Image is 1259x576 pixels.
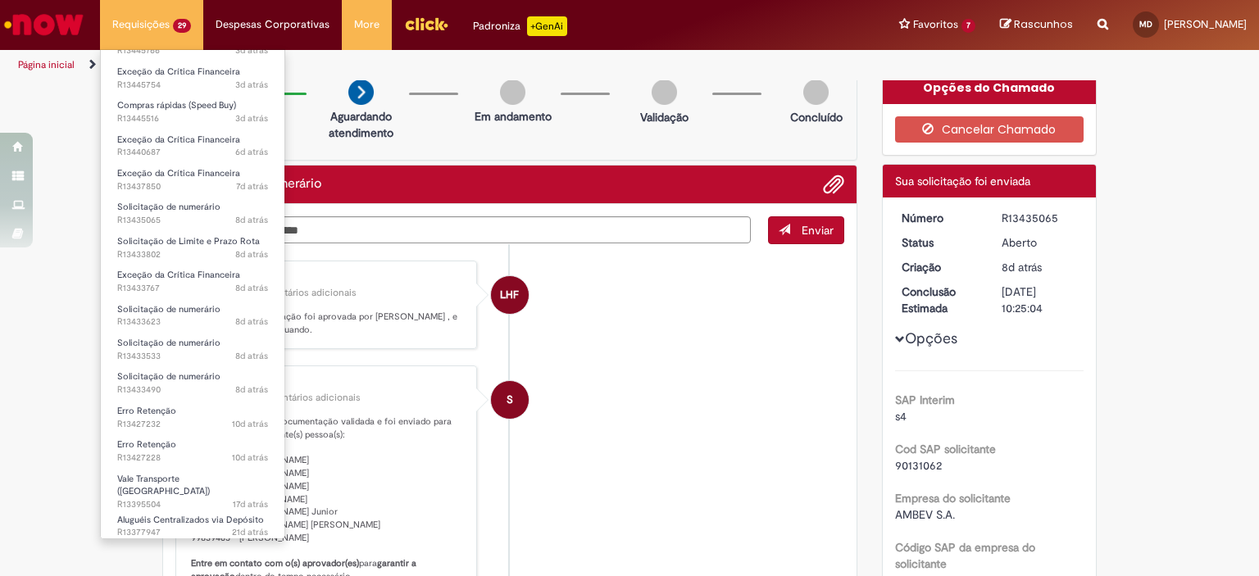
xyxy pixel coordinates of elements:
time: 19/08/2025 09:37:48 [232,451,268,464]
span: Solicitação de numerário [117,370,220,383]
p: Aguardando atendimento [321,108,401,141]
span: 90131062 [895,458,942,473]
dt: Status [889,234,990,251]
span: 10d atrás [232,451,268,464]
dt: Número [889,210,990,226]
ul: Trilhas de página [12,50,827,80]
span: MD [1139,19,1152,29]
span: Aluguéis Centralizados via Depósito [117,514,264,526]
span: Requisições [112,16,170,33]
span: R13437850 [117,180,268,193]
img: click_logo_yellow_360x200.png [404,11,448,36]
time: 21/08/2025 17:36:47 [236,180,268,193]
span: Vale Transporte ([GEOGRAPHIC_DATA]) [117,473,210,498]
a: Aberto R13433767 : Exceção da Crítica Financeira [101,266,284,297]
small: Comentários adicionais [252,286,357,300]
ul: Requisições [100,49,285,539]
p: Prezado(a), Sua solicitação foi aprovada por [PERSON_NAME] , e em breve estaremos atuando. [191,311,464,336]
div: [PERSON_NAME] [191,274,464,283]
b: SAP Interim [895,392,955,407]
span: 21d atrás [232,526,268,538]
time: 25/08/2025 17:14:56 [235,79,268,91]
span: Exceção da Crítica Financeira [117,269,240,281]
div: Sistema [191,379,464,388]
p: Concluído [790,109,843,125]
span: Rascunhos [1014,16,1073,32]
span: Erro Retenção [117,405,176,417]
small: Comentários adicionais [256,391,361,405]
span: Exceção da Crítica Financeira [117,167,240,179]
a: Aberto R13395504 : Vale Transporte (VT) [101,470,284,506]
a: Aberto R13440687 : Exceção da Crítica Financeira [101,131,284,161]
span: R13435065 [117,214,268,227]
span: 8d atrás [235,248,268,261]
time: 21/08/2025 09:50:49 [1002,260,1042,274]
a: Aberto R13433533 : Solicitação de numerário [101,334,284,365]
div: R13435065 [1002,210,1078,226]
a: Rascunhos [1000,17,1073,33]
b: Código SAP da empresa do solicitante [895,540,1035,571]
time: 20/08/2025 17:12:29 [235,282,268,294]
b: Entre em contato com o(s) aprovador(es) [191,557,359,569]
dt: Criação [889,259,990,275]
span: 7 [961,19,975,33]
a: Aberto R13433802 : Solicitação de Limite e Prazo Rota [101,233,284,263]
b: Empresa do solicitante [895,491,1011,506]
span: R13395504 [117,498,268,511]
span: Solicitação de numerário [117,303,220,315]
span: R13427228 [117,451,268,465]
img: img-circle-grey.png [803,79,829,105]
span: Solicitação de numerário [117,201,220,213]
span: Compras rápidas (Speed Buy) [117,99,236,111]
span: LHF [500,275,519,315]
span: 6d atrás [235,146,268,158]
a: Aberto R13427232 : Erro Retenção [101,402,284,433]
span: 8d atrás [235,315,268,328]
button: Adicionar anexos [823,174,844,195]
img: img-circle-grey.png [652,79,677,105]
a: Aberto R13433490 : Solicitação de numerário [101,368,284,398]
span: R13433623 [117,315,268,329]
a: Página inicial [18,58,75,71]
a: Aberto R13445754 : Exceção da Crítica Financeira [101,63,284,93]
span: R13377947 [117,526,268,539]
time: 25/08/2025 16:41:57 [235,112,268,125]
time: 11/08/2025 11:16:16 [233,498,268,510]
span: Solicitação de Limite e Prazo Rota [117,235,260,247]
p: Validação [640,109,689,125]
button: Enviar [768,216,844,244]
p: Em andamento [475,108,552,125]
time: 22/08/2025 16:07:26 [235,146,268,158]
div: System [491,381,529,419]
span: S [507,380,513,420]
time: 19/08/2025 09:39:04 [232,418,268,430]
span: 3d atrás [235,79,268,91]
span: 8d atrás [235,350,268,362]
div: Padroniza [473,16,567,36]
span: 10d atrás [232,418,268,430]
span: R13427232 [117,418,268,431]
span: [PERSON_NAME] [1164,17,1247,31]
span: 8d atrás [235,282,268,294]
span: 3d atrás [235,112,268,125]
span: R13433802 [117,248,268,261]
span: AMBEV S.A. [895,507,955,522]
span: Despesas Corporativas [216,16,330,33]
span: 29 [173,19,191,33]
span: R13445766 [117,44,268,57]
span: 8d atrás [1002,260,1042,274]
img: ServiceNow [2,8,86,41]
span: R13433767 [117,282,268,295]
span: R13445754 [117,79,268,92]
textarea: Digite sua mensagem aqui... [175,216,751,244]
span: More [354,16,380,33]
b: Cod SAP solicitante [895,442,996,456]
span: 3d atrás [235,44,268,57]
img: arrow-next.png [348,79,374,105]
div: Lucas Humberto Felix [491,276,529,314]
span: R13440687 [117,146,268,159]
a: Aberto R13435065 : Solicitação de numerário [101,198,284,229]
p: +GenAi [527,16,567,36]
a: Aberto R13433623 : Solicitação de numerário [101,301,284,331]
dt: Conclusão Estimada [889,283,990,316]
